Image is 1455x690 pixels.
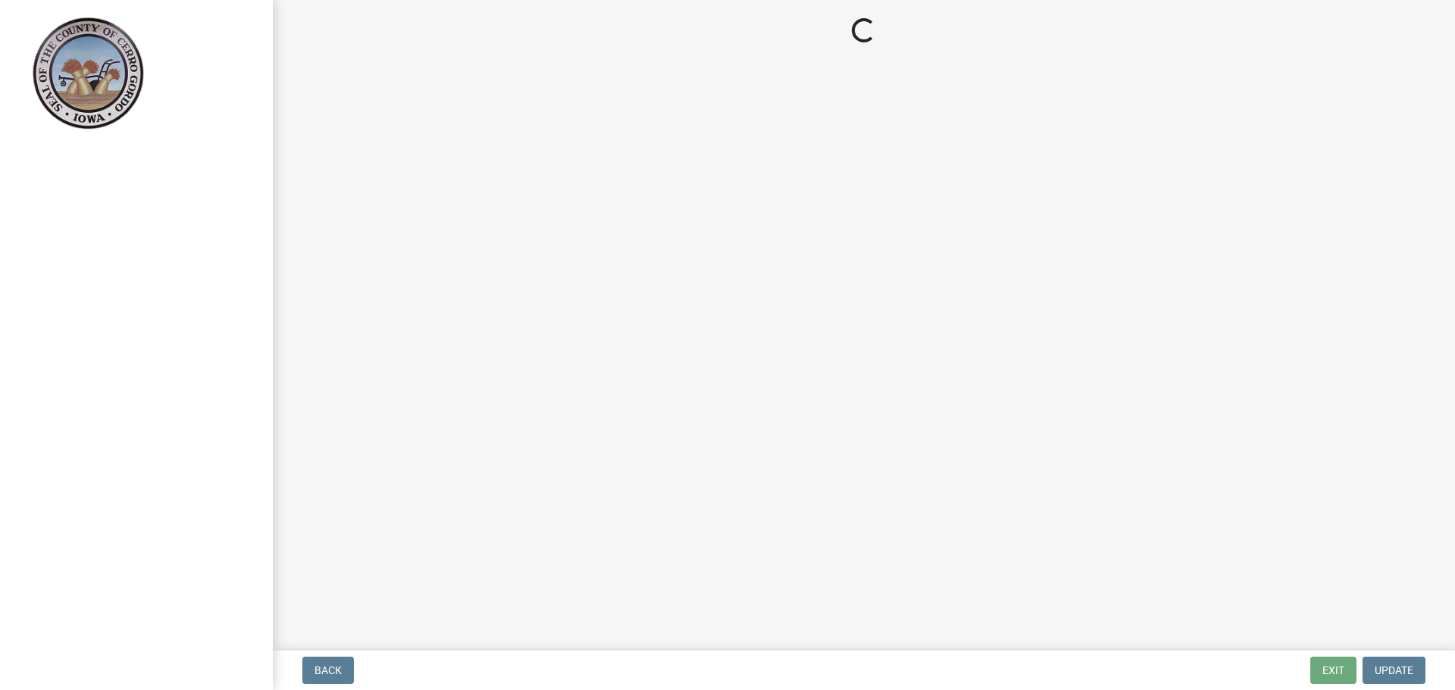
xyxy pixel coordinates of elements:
[302,657,354,684] button: Back
[30,16,145,130] img: Cerro Gordo County, Iowa
[1363,657,1425,684] button: Update
[1375,664,1413,676] span: Update
[314,664,342,676] span: Back
[1310,657,1356,684] button: Exit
